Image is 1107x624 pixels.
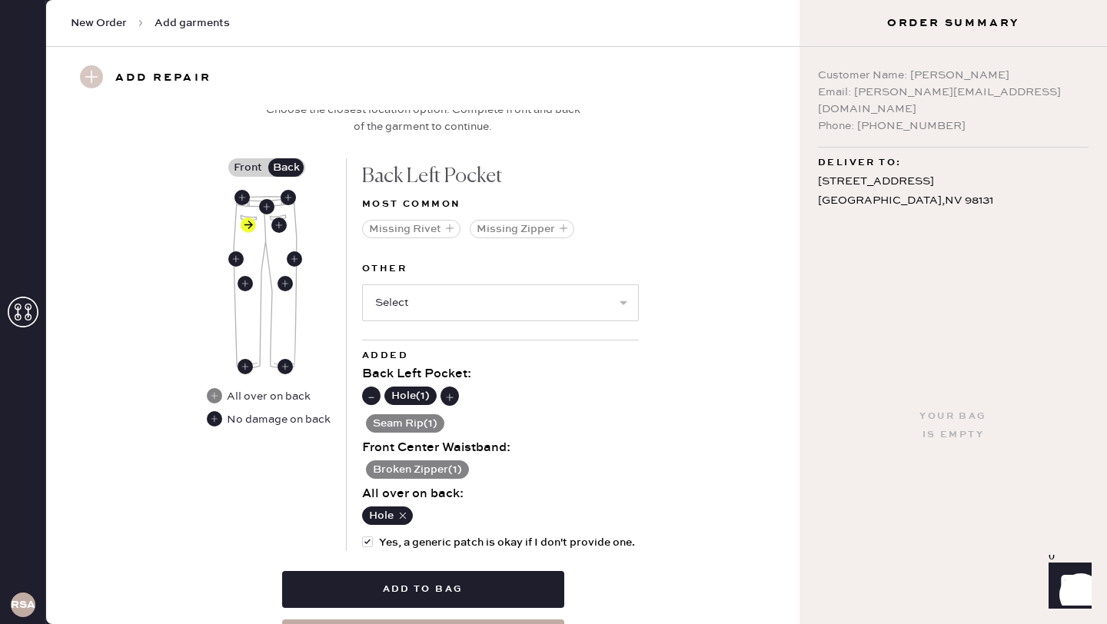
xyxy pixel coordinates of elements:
div: Back Center Waistband [259,199,274,214]
h3: RSA [11,599,35,610]
button: Seam Rip(1) [366,414,444,433]
div: Back Left Side Seam [228,251,244,267]
div: Your bag is empty [919,407,986,444]
div: Back Left Pocket : [362,365,639,383]
span: Add garments [155,15,230,31]
div: Back Right Ankle [278,359,293,374]
span: Deliver to: [818,154,901,172]
img: Garment image [231,196,299,369]
div: Back Left Ankle [238,359,253,374]
iframe: Front Chat [1034,555,1100,621]
button: Hole(1) [384,387,437,405]
div: Back Left Pocket [362,158,639,195]
div: Most common [362,195,639,214]
button: Add to bag [282,571,564,608]
div: Customer Name: [PERSON_NAME] [818,67,1089,84]
button: Broken Zipper(1) [366,460,469,479]
div: [STREET_ADDRESS] [GEOGRAPHIC_DATA] , NV 98131 [818,172,1089,211]
div: Back Right Side Seam [287,251,302,267]
label: Back [267,158,305,177]
div: Back Left Pocket [241,217,256,233]
div: All over on back [227,388,311,405]
div: Back Right Waistband [281,190,296,205]
div: Added [362,347,639,365]
div: Back Right Pocket [271,217,287,233]
span: Yes, a generic patch is okay if I don't provide one. [379,534,635,551]
label: Front [228,158,267,177]
div: All over on back : [362,485,639,503]
div: All over on back [207,388,312,405]
h3: Order Summary [799,15,1107,31]
div: Back Right Leg [278,276,293,291]
div: Back Left Leg [238,276,253,291]
div: No damage on back [207,411,331,428]
label: Other [362,260,639,278]
div: Front Center Waistband : [362,439,639,457]
div: Email: [PERSON_NAME][EMAIL_ADDRESS][DOMAIN_NAME] [818,84,1089,118]
div: No damage on back [227,411,331,428]
div: Phone: [PHONE_NUMBER] [818,118,1089,134]
button: Missing Rivet [362,220,460,238]
div: Choose the closest location option. Complete front and back of the garment to continue. [261,101,584,135]
span: New Order [71,15,127,31]
div: Back Left Waistband [234,190,250,205]
h3: Add repair [115,65,211,91]
button: Hole [362,506,413,525]
button: Missing Zipper [470,220,574,238]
